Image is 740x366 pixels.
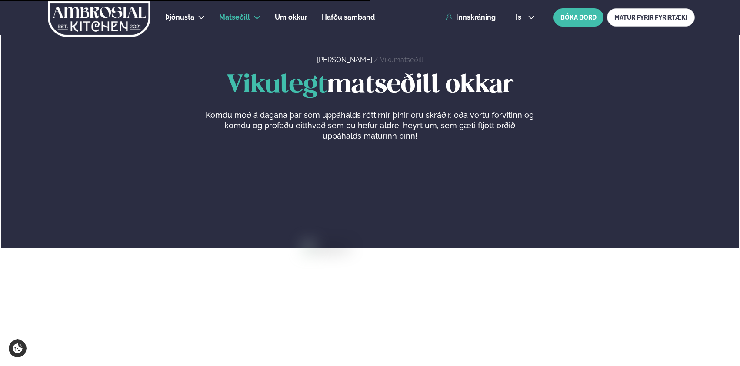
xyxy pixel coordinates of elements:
a: Hafðu samband [322,12,375,23]
a: Þjónusta [165,12,194,23]
a: Vikumatseðill [380,56,423,64]
span: Þjónusta [165,13,194,21]
a: [PERSON_NAME] [317,56,372,64]
a: MATUR FYRIR FYRIRTÆKI [607,8,695,27]
a: Um okkur [275,12,307,23]
span: / [374,56,380,64]
span: Matseðill [219,13,250,21]
span: Um okkur [275,13,307,21]
span: Hafðu samband [322,13,375,21]
span: is [516,14,524,21]
button: is [509,14,541,21]
h1: matseðill okkar [45,72,694,100]
a: Matseðill [219,12,250,23]
button: BÓKA BORÐ [553,8,603,27]
img: logo [47,1,151,37]
a: Cookie settings [9,339,27,357]
span: Vikulegt [227,73,327,97]
p: Komdu með á dagana þar sem uppáhalds réttirnir þínir eru skráðir, eða vertu forvitinn og komdu og... [206,110,534,141]
a: Innskráning [446,13,496,21]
